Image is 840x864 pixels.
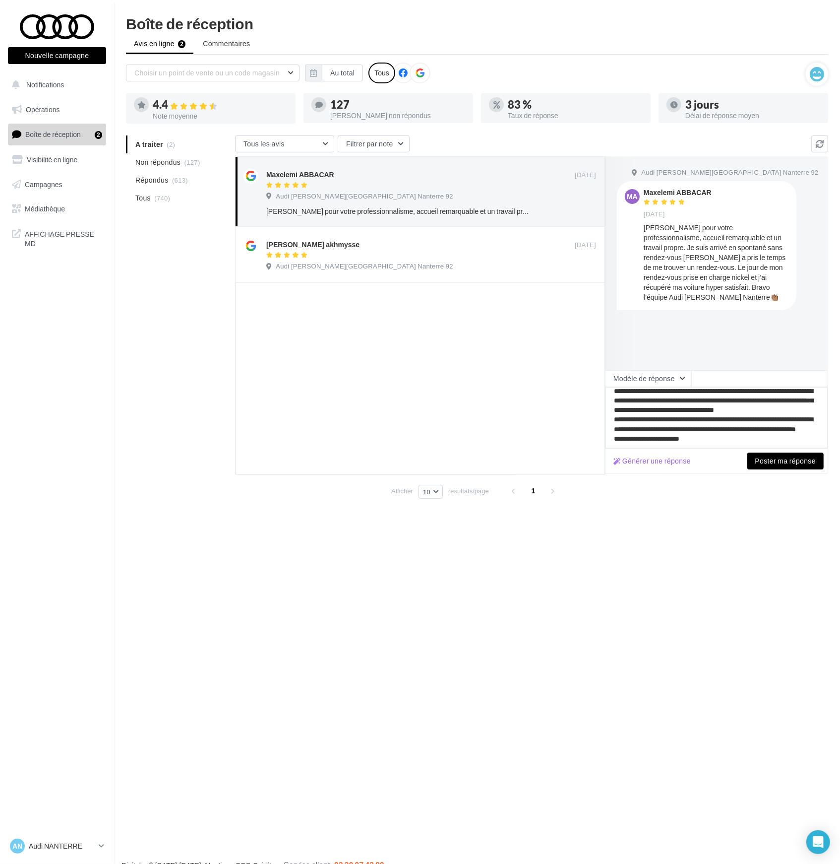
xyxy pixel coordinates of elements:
[605,370,691,387] button: Modèle de réponse
[153,113,288,120] div: Note moyenne
[6,223,108,253] a: AFFICHAGE PRESSE MD
[338,135,410,152] button: Filtrer par note
[644,210,665,219] span: [DATE]
[330,112,465,119] div: [PERSON_NAME] non répondus
[126,16,828,31] div: Boîte de réception
[172,176,188,184] span: (613)
[25,227,102,249] span: AFFICHAGE PRESSE MD
[276,262,453,271] span: Audi [PERSON_NAME][GEOGRAPHIC_DATA] Nanterre 92
[644,223,788,302] div: [PERSON_NAME] pour votre professionnalisme, accueil remarquable et un travail propre. Je suis arr...
[641,168,819,177] span: Audi [PERSON_NAME][GEOGRAPHIC_DATA] Nanterre 92
[134,68,280,77] span: Choisir un point de vente ou un code magasin
[508,99,643,110] div: 83 %
[8,837,106,856] a: AN Audi NANTERRE
[203,39,250,49] span: Commentaires
[6,174,108,195] a: Campagnes
[135,157,180,167] span: Non répondus
[806,830,830,854] div: Open Intercom Messenger
[276,192,453,201] span: Audi [PERSON_NAME][GEOGRAPHIC_DATA] Nanterre 92
[685,99,820,110] div: 3 jours
[609,455,695,467] button: Générer une réponse
[6,149,108,170] a: Visibilité en ligne
[644,189,712,196] div: Maxelemi ABBACAR
[266,206,532,216] div: [PERSON_NAME] pour votre professionnalisme, accueil remarquable et un travail propre. Je suis arr...
[154,194,170,202] span: (740)
[266,240,360,250] div: [PERSON_NAME] akhmysse
[95,131,102,139] div: 2
[184,158,200,166] span: (127)
[6,199,108,219] a: Médiathèque
[25,204,65,213] span: Médiathèque
[266,170,334,180] div: Maxelemi ABBACAR
[423,488,430,496] span: 10
[747,453,824,469] button: Poster ma réponse
[243,139,285,148] span: Tous les avis
[235,135,334,152] button: Tous les avis
[627,192,638,201] span: MA
[26,105,60,114] span: Opérations
[526,483,541,499] span: 1
[575,171,596,180] span: [DATE]
[575,241,596,250] span: [DATE]
[25,180,62,188] span: Campagnes
[322,65,363,81] button: Au total
[391,486,413,496] span: Afficher
[6,124,108,145] a: Boîte de réception2
[135,193,151,203] span: Tous
[135,175,169,185] span: Répondus
[27,155,77,164] span: Visibilité en ligne
[368,63,395,83] div: Tous
[25,130,81,138] span: Boîte de réception
[448,486,489,496] span: résultats/page
[8,47,106,64] button: Nouvelle campagne
[126,65,300,81] button: Choisir un point de vente ou un code magasin
[330,99,465,110] div: 127
[6,99,108,120] a: Opérations
[305,65,363,81] button: Au total
[12,841,22,851] span: AN
[6,74,104,95] button: Notifications
[508,112,643,119] div: Taux de réponse
[419,485,443,499] button: 10
[29,841,95,851] p: Audi NANTERRE
[153,99,288,111] div: 4.4
[685,112,820,119] div: Délai de réponse moyen
[26,80,64,89] span: Notifications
